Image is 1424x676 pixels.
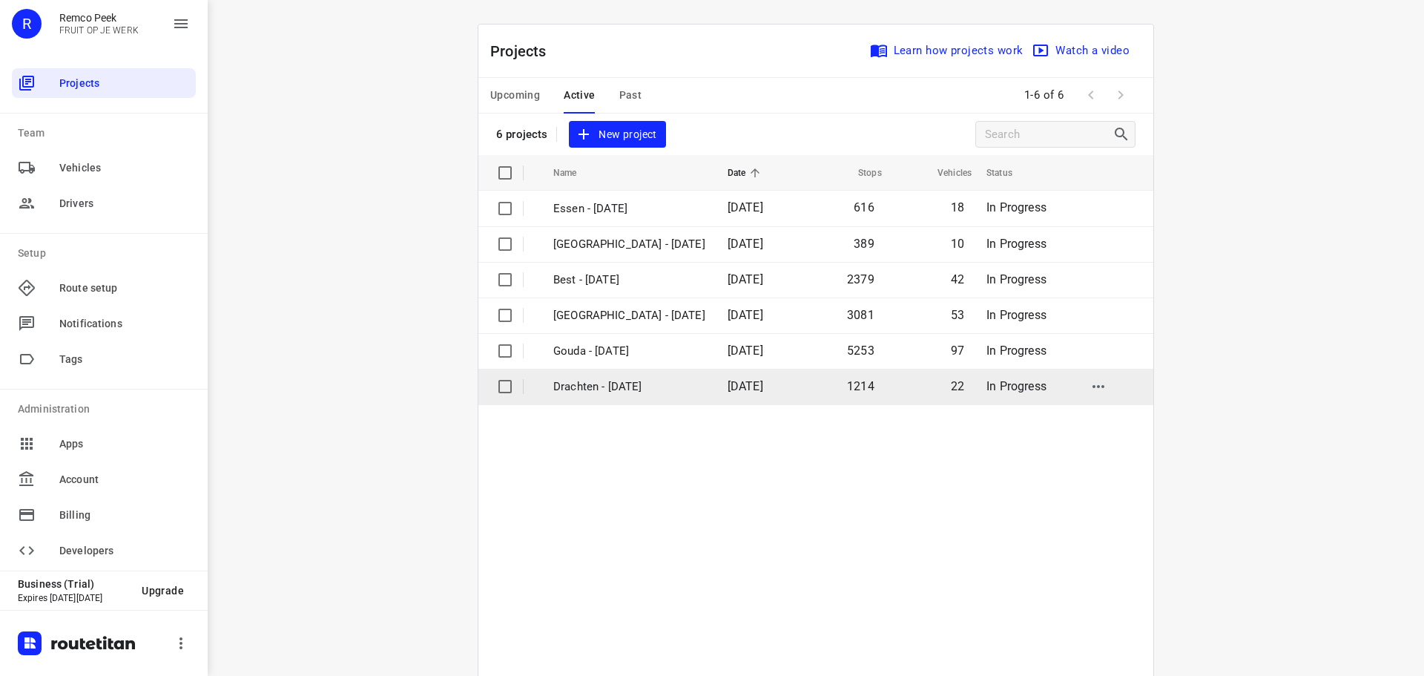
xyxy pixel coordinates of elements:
[1018,79,1070,111] span: 1-6 of 6
[1112,125,1135,143] div: Search
[59,316,190,332] span: Notifications
[728,272,763,286] span: [DATE]
[12,309,196,338] div: Notifications
[918,164,972,182] span: Vehicles
[59,25,139,36] p: FRUIT OP JE WERK
[951,272,964,286] span: 42
[728,379,763,393] span: [DATE]
[18,125,196,141] p: Team
[59,76,190,91] span: Projects
[986,237,1046,251] span: In Progress
[59,543,190,559] span: Developers
[59,12,139,24] p: Remco Peek
[18,246,196,261] p: Setup
[578,125,656,144] span: New project
[553,378,705,396] p: Drachten - [DATE]
[490,40,558,62] p: Projects
[951,344,964,358] span: 97
[564,86,595,105] span: Active
[854,200,874,214] span: 616
[951,308,964,322] span: 53
[59,160,190,176] span: Vehicles
[59,196,190,211] span: Drivers
[986,379,1046,393] span: In Progress
[728,200,763,214] span: [DATE]
[847,308,874,322] span: 3081
[847,272,874,286] span: 2379
[553,236,705,253] p: Antwerpen - Monday
[130,577,196,604] button: Upgrade
[847,379,874,393] span: 1214
[59,436,190,452] span: Apps
[12,153,196,183] div: Vehicles
[986,272,1046,286] span: In Progress
[12,429,196,459] div: Apps
[18,578,130,590] p: Business (Trial)
[553,307,705,324] p: Zwolle - Monday
[569,121,665,148] button: New project
[59,508,190,523] span: Billing
[553,200,705,217] p: Essen - Monday
[12,9,42,39] div: R
[951,237,964,251] span: 10
[1076,80,1106,110] span: Previous Page
[59,280,190,296] span: Route setup
[12,465,196,494] div: Account
[986,200,1046,214] span: In Progress
[985,123,1112,146] input: Search projects
[728,308,763,322] span: [DATE]
[553,164,596,182] span: Name
[12,273,196,303] div: Route setup
[553,272,705,289] p: Best - Monday
[59,472,190,488] span: Account
[847,344,874,358] span: 5253
[12,68,196,98] div: Projects
[12,344,196,374] div: Tags
[142,585,184,597] span: Upgrade
[951,200,964,214] span: 18
[1106,80,1135,110] span: Next Page
[12,500,196,530] div: Billing
[18,401,196,417] p: Administration
[553,343,705,360] p: Gouda - Monday
[854,237,874,251] span: 389
[728,237,763,251] span: [DATE]
[951,379,964,393] span: 22
[12,536,196,565] div: Developers
[12,188,196,218] div: Drivers
[728,164,765,182] span: Date
[986,308,1046,322] span: In Progress
[496,128,547,141] p: 6 projects
[728,344,763,358] span: [DATE]
[18,593,130,603] p: Expires [DATE][DATE]
[986,344,1046,358] span: In Progress
[986,164,1032,182] span: Status
[59,352,190,367] span: Tags
[839,164,882,182] span: Stops
[490,86,540,105] span: Upcoming
[619,86,642,105] span: Past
